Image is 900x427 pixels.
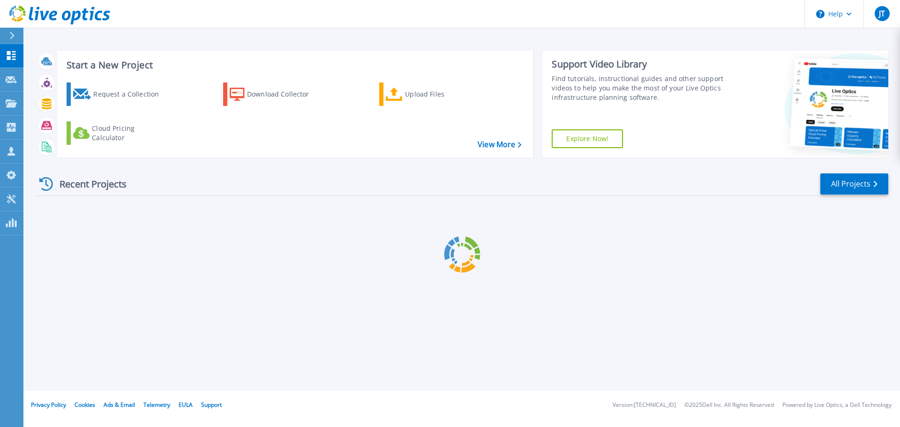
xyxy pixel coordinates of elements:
a: Support [201,401,222,409]
a: Download Collector [223,82,328,106]
span: JT [879,10,885,17]
li: © 2025 Dell Inc. All Rights Reserved [684,402,774,408]
div: Upload Files [405,85,480,104]
div: Recent Projects [36,172,139,195]
h3: Start a New Project [67,60,521,70]
div: Find tutorials, instructional guides and other support videos to help you make the most of your L... [552,74,728,102]
a: EULA [179,401,193,409]
a: Telemetry [143,401,170,409]
li: Version: [TECHNICAL_ID] [613,402,676,408]
li: Powered by Live Optics, a Dell Technology [782,402,892,408]
div: Support Video Library [552,58,728,70]
a: Privacy Policy [31,401,66,409]
a: Cloud Pricing Calculator [67,121,171,145]
div: Cloud Pricing Calculator [92,124,167,142]
a: Explore Now! [552,129,623,148]
div: Download Collector [247,85,322,104]
a: View More [478,140,521,149]
a: Request a Collection [67,82,171,106]
a: Upload Files [379,82,484,106]
a: All Projects [820,173,888,195]
a: Ads & Email [104,401,135,409]
div: Request a Collection [93,85,168,104]
a: Cookies [75,401,95,409]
